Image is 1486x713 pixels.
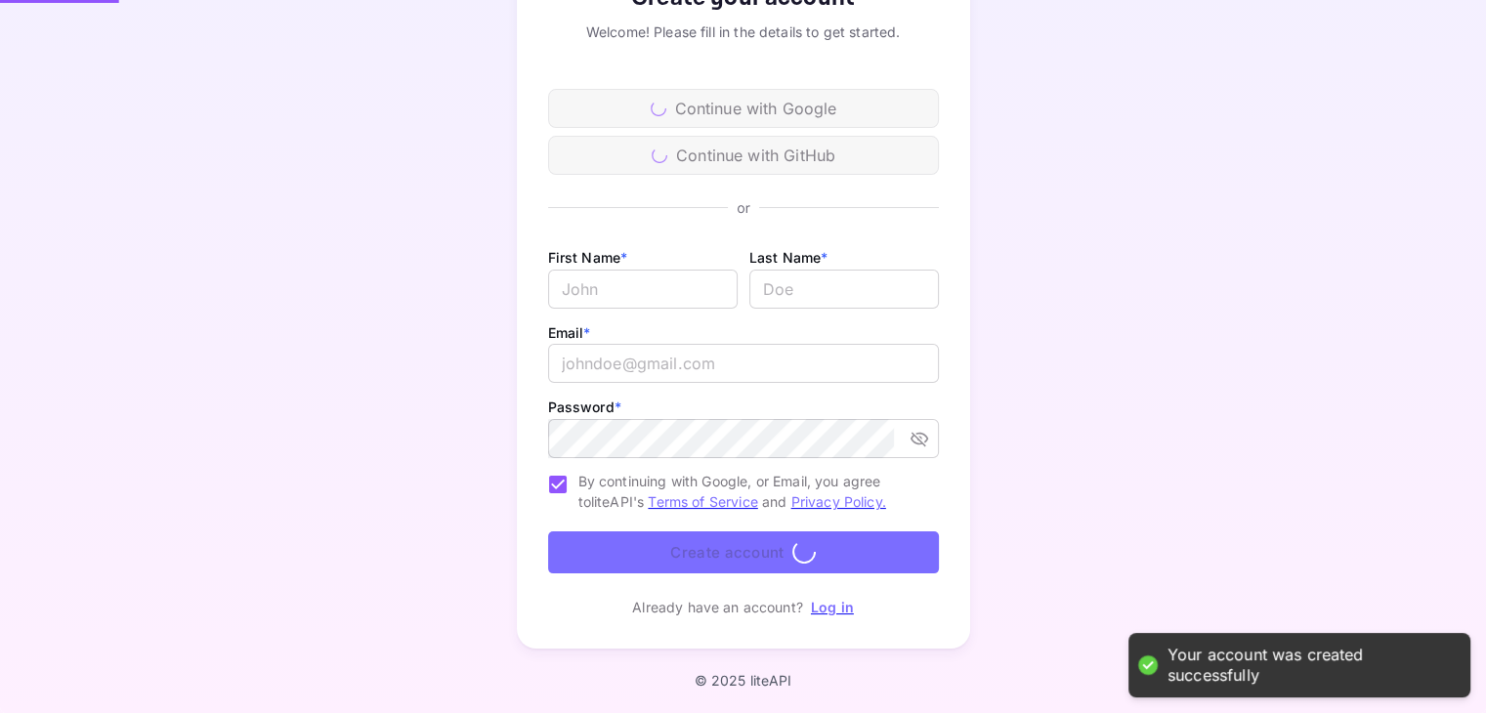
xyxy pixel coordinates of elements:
[811,599,854,615] a: Log in
[548,398,621,415] label: Password
[548,89,939,128] div: Continue with Google
[648,493,757,510] a: Terms of Service
[548,270,738,309] input: John
[632,597,803,617] p: Already have an account?
[548,324,591,341] label: Email
[548,344,939,383] input: johndoe@gmail.com
[749,270,939,309] input: Doe
[902,421,937,456] button: toggle password visibility
[749,249,828,266] label: Last Name
[1168,645,1451,686] div: Your account was created successfully
[548,21,939,42] div: Welcome! Please fill in the details to get started.
[578,471,923,512] span: By continuing with Google, or Email, you agree to liteAPI's and
[791,493,886,510] a: Privacy Policy.
[548,249,628,266] label: First Name
[694,672,791,689] p: © 2025 liteAPI
[548,136,939,175] div: Continue with GitHub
